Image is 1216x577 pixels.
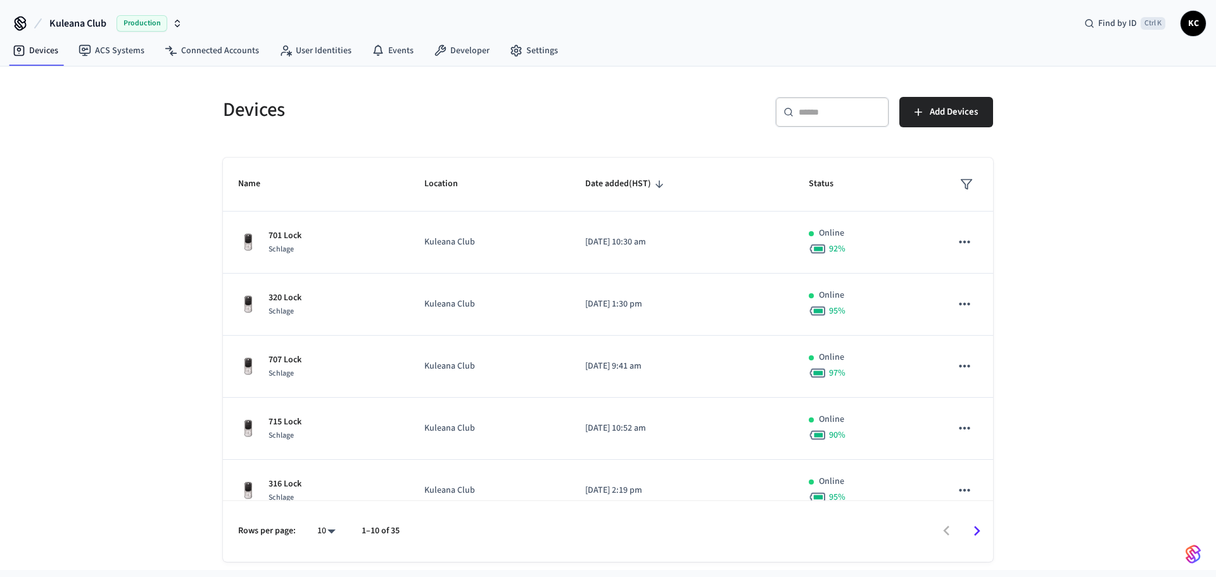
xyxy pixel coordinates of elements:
[238,295,258,315] img: Yale Assure Touchscreen Wifi Smart Lock, Satin Nickel, Front
[238,419,258,439] img: Yale Assure Touchscreen Wifi Smart Lock, Satin Nickel, Front
[223,97,600,123] h5: Devices
[269,415,301,429] p: 715 Lock
[1141,17,1165,30] span: Ctrl K
[585,236,778,249] p: [DATE] 10:30 am
[269,291,301,305] p: 320 Lock
[362,39,424,62] a: Events
[424,360,555,373] p: Kuleana Club
[269,492,294,503] span: Schlage
[3,39,68,62] a: Devices
[585,484,778,497] p: [DATE] 2:19 pm
[238,174,277,194] span: Name
[238,232,258,253] img: Yale Assure Touchscreen Wifi Smart Lock, Satin Nickel, Front
[424,39,500,62] a: Developer
[819,475,844,488] p: Online
[585,174,668,194] span: Date added(HST)
[819,413,844,426] p: Online
[238,524,296,538] p: Rows per page:
[269,478,301,491] p: 316 Lock
[819,351,844,364] p: Online
[269,229,301,243] p: 701 Lock
[424,174,474,194] span: Location
[424,298,555,311] p: Kuleana Club
[1182,12,1205,35] span: KC
[1098,17,1137,30] span: Find by ID
[49,16,106,31] span: Kuleana Club
[829,429,845,441] span: 90 %
[269,39,362,62] a: User Identities
[585,360,778,373] p: [DATE] 9:41 am
[829,491,845,504] span: 95 %
[362,524,400,538] p: 1–10 of 35
[809,174,850,194] span: Status
[238,357,258,377] img: Yale Assure Touchscreen Wifi Smart Lock, Satin Nickel, Front
[930,104,978,120] span: Add Devices
[585,422,778,435] p: [DATE] 10:52 am
[500,39,568,62] a: Settings
[819,227,844,240] p: Online
[155,39,269,62] a: Connected Accounts
[424,484,555,497] p: Kuleana Club
[269,430,294,441] span: Schlage
[117,15,167,32] span: Production
[424,422,555,435] p: Kuleana Club
[1181,11,1206,36] button: KC
[424,236,555,249] p: Kuleana Club
[1186,544,1201,564] img: SeamLogoGradient.69752ec5.svg
[269,244,294,255] span: Schlage
[68,39,155,62] a: ACS Systems
[269,353,301,367] p: 707 Lock
[1074,12,1175,35] div: Find by IDCtrl K
[829,305,845,317] span: 95 %
[829,367,845,379] span: 97 %
[269,368,294,379] span: Schlage
[238,481,258,501] img: Yale Assure Touchscreen Wifi Smart Lock, Satin Nickel, Front
[962,516,992,546] button: Go to next page
[829,243,845,255] span: 92 %
[311,522,341,540] div: 10
[585,298,778,311] p: [DATE] 1:30 pm
[269,306,294,317] span: Schlage
[899,97,993,127] button: Add Devices
[819,289,844,302] p: Online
